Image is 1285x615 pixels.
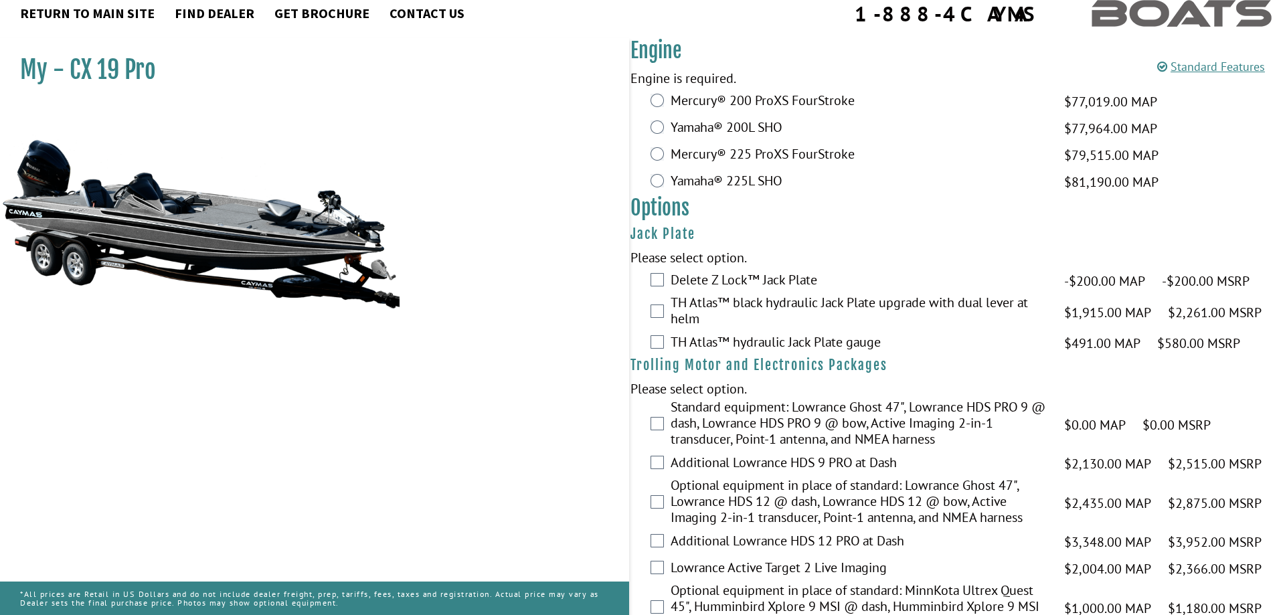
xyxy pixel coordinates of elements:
div: 1-888-4CAYMAS [855,3,1038,24]
span: $2,366.00 MSRP [1168,559,1262,579]
label: Optional equipment in place of standard: Lowrance Ghost 47", Lowrance HDS 12 @ dash, Lowrance HDS... [671,477,1047,529]
a: Return to main site [13,5,161,22]
label: Standard equipment: Lowrance Ghost 47", Lowrance HDS PRO 9 @ dash, Lowrance HDS PRO 9 @ bow, Acti... [671,399,1047,450]
span: $580.00 MSRP [1157,333,1240,353]
h4: Jack Plate [630,226,1285,242]
span: $77,964.00 MAP [1064,118,1157,139]
label: Delete Z Lock™ Jack Plate [671,272,1047,291]
span: $81,190.00 MAP [1064,172,1159,192]
span: $2,261.00 MSRP [1168,302,1262,323]
span: -$200.00 MAP [1064,271,1145,291]
h3: Options [630,195,1285,220]
label: Mercury® 200 ProXS FourStroke [671,92,1047,112]
label: Additional Lowrance HDS 12 PRO at Dash [671,533,1047,552]
span: $2,515.00 MSRP [1168,454,1262,474]
div: Please select option. [630,248,1285,268]
div: Engine is required. [630,68,1285,88]
span: $2,875.00 MSRP [1168,493,1262,513]
span: $77,019.00 MAP [1064,92,1157,112]
label: Yamaha® 225L SHO [671,173,1047,192]
a: Contact Us [383,5,471,22]
label: Lowrance Active Target 2 Live Imaging [671,559,1047,579]
label: Mercury® 225 ProXS FourStroke [671,146,1047,165]
span: $79,515.00 MAP [1064,145,1159,165]
h1: My - CX 19 Pro [20,55,596,85]
span: -$200.00 MSRP [1162,271,1250,291]
span: $3,348.00 MAP [1064,532,1151,552]
span: $2,435.00 MAP [1064,493,1151,513]
label: TH Atlas™ black hydraulic Jack Plate upgrade with dual lever at helm [671,294,1047,330]
a: Standard Features [1157,59,1265,74]
span: $0.00 MSRP [1142,415,1211,435]
h3: Engine [630,38,1285,63]
span: $0.00 MAP [1064,415,1126,435]
span: $491.00 MAP [1064,333,1140,353]
label: Additional Lowrance HDS 9 PRO at Dash [671,454,1047,474]
a: Find Dealer [168,5,261,22]
span: $1,915.00 MAP [1064,302,1151,323]
div: Please select option. [630,379,1285,399]
span: $2,130.00 MAP [1064,454,1151,474]
span: $2,004.00 MAP [1064,559,1151,579]
label: TH Atlas™ hydraulic Jack Plate gauge [671,334,1047,353]
span: $3,952.00 MSRP [1168,532,1262,552]
h4: Trolling Motor and Electronics Packages [630,357,1285,373]
label: Yamaha® 200L SHO [671,119,1047,139]
a: Get Brochure [268,5,376,22]
p: *All prices are Retail in US Dollars and do not include dealer freight, prep, tariffs, fees, taxe... [20,583,609,614]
